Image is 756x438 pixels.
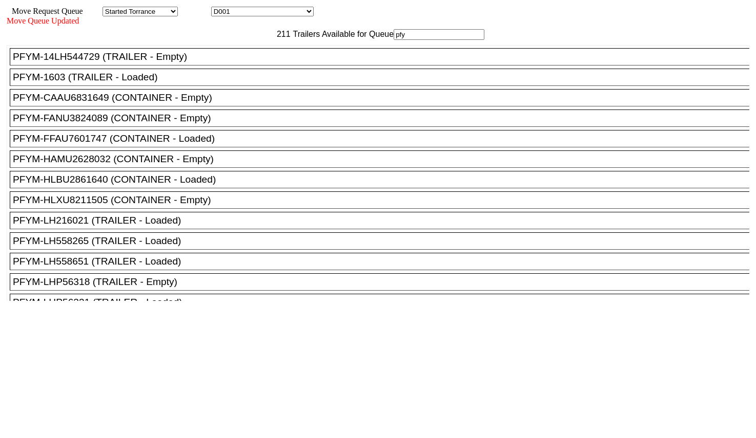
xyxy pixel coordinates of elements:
div: PFYM-LH558651 (TRAILER - Loaded) [13,256,755,267]
div: PFYM-HLXU8211505 (CONTAINER - Empty) [13,194,755,206]
span: Area [85,7,100,15]
div: PFYM-FANU3824089 (CONTAINER - Empty) [13,113,755,124]
div: PFYM-LH216021 (TRAILER - Loaded) [13,215,755,226]
div: PFYM-HLBU2861640 (CONTAINER - Loaded) [13,174,755,185]
div: PFYM-LHP56318 (TRAILER - Empty) [13,276,755,288]
span: Trailers Available for Queue [291,30,394,38]
div: PFYM-LH558265 (TRAILER - Loaded) [13,235,755,247]
div: PFYM-HAMU2628032 (CONTAINER - Empty) [13,154,755,165]
span: Move Queue Updated [7,16,79,25]
span: 211 [272,30,291,38]
span: Location [180,7,209,15]
div: PFYM-1603 (TRAILER - Loaded) [13,72,755,83]
div: PFYM-14LH544729 (TRAILER - Empty) [13,51,755,62]
input: Filter Available Trailers [394,29,484,40]
span: Move Request Queue [7,7,83,15]
div: PFYM-LHP56331 (TRAILER - Loaded) [13,297,755,308]
div: PFYM-FFAU7601747 (CONTAINER - Loaded) [13,133,755,144]
div: PFYM-CAAU6831649 (CONTAINER - Empty) [13,92,755,103]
